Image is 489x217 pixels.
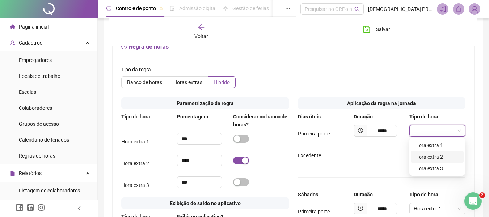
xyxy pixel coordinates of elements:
[363,26,370,33] span: save
[179,5,216,11] span: Admissão digital
[77,206,82,211] span: left
[411,151,464,163] div: Hora extra 2
[298,97,466,109] div: Aplicação da regra na jornada
[19,105,52,111] span: Colaboradores
[106,6,111,11] span: clock-circle
[411,163,464,174] div: Hora extra 3
[479,192,485,198] span: 2
[27,204,34,211] span: linkedin
[409,192,438,197] span: Tipo de hora
[415,141,459,149] div: Hora extra 1
[414,203,461,214] span: Hora extra 1
[469,4,480,14] img: 92426
[298,192,318,197] span: Sábados
[455,6,462,12] span: bell
[358,206,363,211] span: clock-circle
[121,42,465,51] h5: Regra de horas
[121,43,127,49] span: clock-circle
[177,114,208,120] span: Porcentagem
[19,24,49,30] span: Página inicial
[354,7,360,12] span: search
[464,192,482,210] iframe: Intercom live chat
[16,204,23,211] span: facebook
[121,139,149,145] span: Hora extra 1
[121,114,150,120] span: Tipo de hora
[232,5,269,11] span: Gestão de férias
[19,89,36,95] span: Escalas
[38,204,45,211] span: instagram
[194,33,208,39] span: Voltar
[159,7,163,11] span: pushpin
[121,197,289,209] div: Exibição de saldo no aplicativo
[358,24,396,35] button: Salvar
[121,97,289,109] div: Parametrização da regra
[10,40,15,45] span: user-add
[10,171,15,176] span: file
[358,128,363,133] span: clock-circle
[198,24,205,31] span: arrow-left
[19,40,42,46] span: Cadastros
[409,114,438,120] span: Tipo de hora
[116,5,156,11] span: Controle de ponto
[19,188,80,193] span: Listagem de colaboradores
[19,153,55,159] span: Regras de horas
[415,164,459,172] div: Hora extra 3
[298,114,321,120] span: Dias úteis
[415,153,459,161] div: Hora extra 2
[121,182,149,188] span: Hora extra 3
[298,153,321,158] span: Excedente
[354,114,373,120] span: Duração
[19,73,60,79] span: Locais de trabalho
[285,6,290,11] span: ellipsis
[19,121,59,127] span: Grupos de acesso
[368,5,433,13] span: [DEMOGRAPHIC_DATA] PRATA - DMZ ADMINISTRADORA
[439,6,446,12] span: notification
[19,170,42,176] span: Relatórios
[298,131,330,137] span: Primeira parte
[170,6,175,11] span: file-done
[411,139,464,151] div: Hora extra 1
[223,6,228,11] span: sun
[233,114,287,128] span: Considerar no banco de horas?
[214,79,230,85] span: Híbrido
[121,66,156,74] label: Tipo da regra
[173,79,202,85] span: Horas extras
[298,209,330,214] span: Primeira parte
[127,79,162,85] span: Banco de horas
[10,24,15,29] span: home
[354,192,373,197] span: Duração
[121,160,149,166] span: Hora extra 2
[376,25,390,33] span: Salvar
[19,57,52,63] span: Empregadores
[19,137,69,143] span: Calendário de feriados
